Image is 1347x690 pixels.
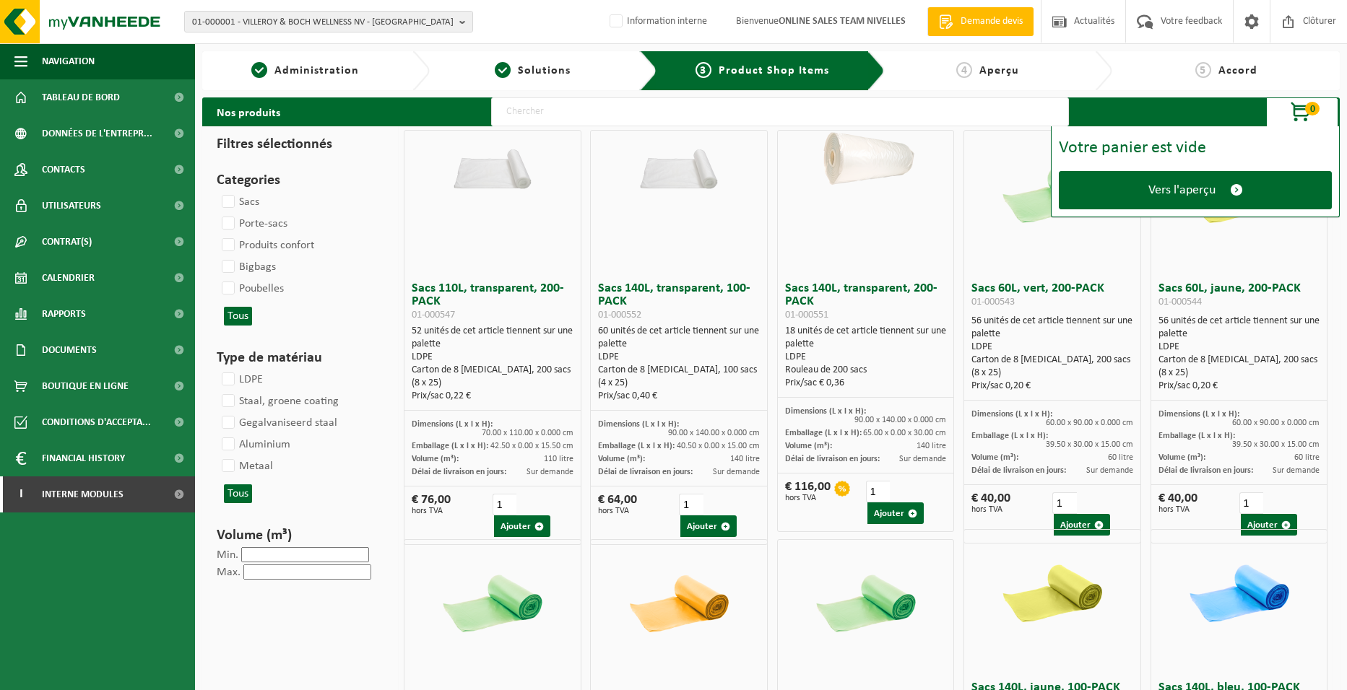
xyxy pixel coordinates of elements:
[518,65,571,77] span: Solutions
[1158,315,1320,393] div: 56 unités de cet article tiennent sur une palette
[219,235,314,256] label: Produits confort
[971,492,1010,514] div: € 40,00
[1241,514,1297,536] button: Ajouter
[217,134,377,155] h3: Filtres sélectionnés
[494,515,550,537] button: Ajouter
[437,62,628,79] a: 2Solutions
[192,12,454,33] span: 01-000001 - VILLEROY & BOCH WELLNESS NV - [GEOGRAPHIC_DATA]
[224,484,252,503] button: Tous
[42,476,124,512] span: Interne modules
[598,325,760,403] div: 60 unités de cet article tiennent sur une palette
[957,14,1026,29] span: Demande devis
[668,429,760,437] span: 90.00 x 140.00 x 0.000 cm
[979,65,1019,77] span: Aperçu
[1158,466,1253,475] span: Délai de livraison en jours:
[1232,440,1320,449] span: 39.50 x 30.00 x 15.00 cm
[785,494,831,502] span: hors TVA
[219,412,337,434] label: Gegalvaniseerd staal
[1305,102,1320,115] span: 0
[219,434,290,455] label: Aluminium
[1108,453,1133,462] span: 60 litre
[1158,282,1320,311] h3: Sacs 60L, jaune, 200-PACK
[412,351,573,364] div: LDPE
[598,364,760,390] div: Carton de 8 [MEDICAL_DATA], 100 sacs (4 x 25)
[544,455,573,463] span: 110 litre
[971,297,1015,307] span: 01-000543
[224,307,252,326] button: Tous
[219,191,259,213] label: Sacs
[680,515,737,537] button: Ajouter
[1266,97,1338,126] button: 0
[956,62,972,78] span: 4
[482,429,573,437] span: 70.00 x 110.00 x 0.000 cm
[1158,492,1197,514] div: € 40,00
[854,416,946,424] span: 90.00 x 140.00 x 0.000 cm
[219,455,273,477] label: Metaal
[527,468,573,476] span: Sur demande
[1158,354,1320,380] div: Carton de 8 [MEDICAL_DATA], 200 sacs (8 x 25)
[42,368,129,404] span: Boutique en ligne
[1059,139,1332,157] div: Votre panier est vide
[971,282,1133,311] h3: Sacs 60L, vert, 200-PACK
[217,525,377,546] h3: Volume (m³)
[785,325,947,390] div: 18 unités de cet article tiennent sur une palette
[202,97,295,126] h2: Nos produits
[184,11,473,32] button: 01-000001 - VILLEROY & BOCH WELLNESS NV - [GEOGRAPHIC_DATA]
[598,282,760,321] h3: Sacs 140L, transparent, 100-PACK
[1294,453,1320,462] span: 60 litre
[598,455,645,463] span: Volume (m³):
[495,62,511,78] span: 2
[219,369,263,390] label: LDPE
[971,505,1010,514] span: hors TVA
[42,224,92,260] span: Contrat(s)
[971,315,1133,393] div: 56 unités de cet article tiennent sur une palette
[991,131,1114,253] img: 01-000543
[598,468,693,476] span: Délai de livraison en jours:
[971,341,1133,354] div: LDPE
[598,420,679,429] span: Dimensions (L x l x H):
[805,131,927,192] img: 01-000551
[713,468,760,476] span: Sur demande
[42,404,151,440] span: Conditions d'accepta...
[866,481,891,502] input: 1
[217,549,238,561] label: Min.
[971,466,1066,475] span: Délai de livraison en jours:
[1046,440,1133,449] span: 39.50 x 30.00 x 15.00 cm
[971,354,1133,380] div: Carton de 8 [MEDICAL_DATA], 200 sacs (8 x 25)
[598,310,641,320] span: 01-000552
[490,442,573,450] span: 42.50 x 0.00 x 15.50 cm
[1046,419,1133,427] span: 60.00 x 90.00 x 0.000 cm
[412,390,573,403] div: Prix/sac 0,22 €
[412,420,493,429] span: Dimensions (L x l x H):
[1148,183,1216,198] span: Vers l'aperçu
[219,278,284,300] label: Poubelles
[927,7,1034,36] a: Demande devis
[785,442,832,450] span: Volume (m³):
[1273,466,1320,475] span: Sur demande
[431,540,554,663] img: 01-000548
[219,213,287,235] label: Porte-sacs
[1158,297,1202,307] span: 01-000544
[1158,505,1197,514] span: hors TVA
[42,152,85,188] span: Contacts
[209,62,401,79] a: 1Administration
[491,97,1069,126] input: Chercher
[598,442,675,450] span: Emballage (L x l x H):
[991,530,1114,652] img: 01-000554
[1158,380,1320,393] div: Prix/sac 0,20 €
[618,540,740,663] img: 01-000549
[42,43,95,79] span: Navigation
[1178,530,1301,652] img: 01-000555
[598,494,637,515] div: € 64,00
[274,65,359,77] span: Administration
[677,442,760,450] span: 40.50 x 0.00 x 15.00 cm
[412,310,455,320] span: 01-000547
[785,364,947,377] div: Rouleau de 200 sacs
[696,62,711,78] span: 3
[785,455,880,463] span: Délai de livraison en jours:
[785,351,947,364] div: LDPE
[412,282,573,321] h3: Sacs 110L, transparent, 200-PACK
[1158,410,1239,419] span: Dimensions (L x l x H):
[412,364,573,390] div: Carton de 8 [MEDICAL_DATA], 200 sacs (8 x 25)
[1232,419,1320,427] span: 60.00 x 90.00 x 0.000 cm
